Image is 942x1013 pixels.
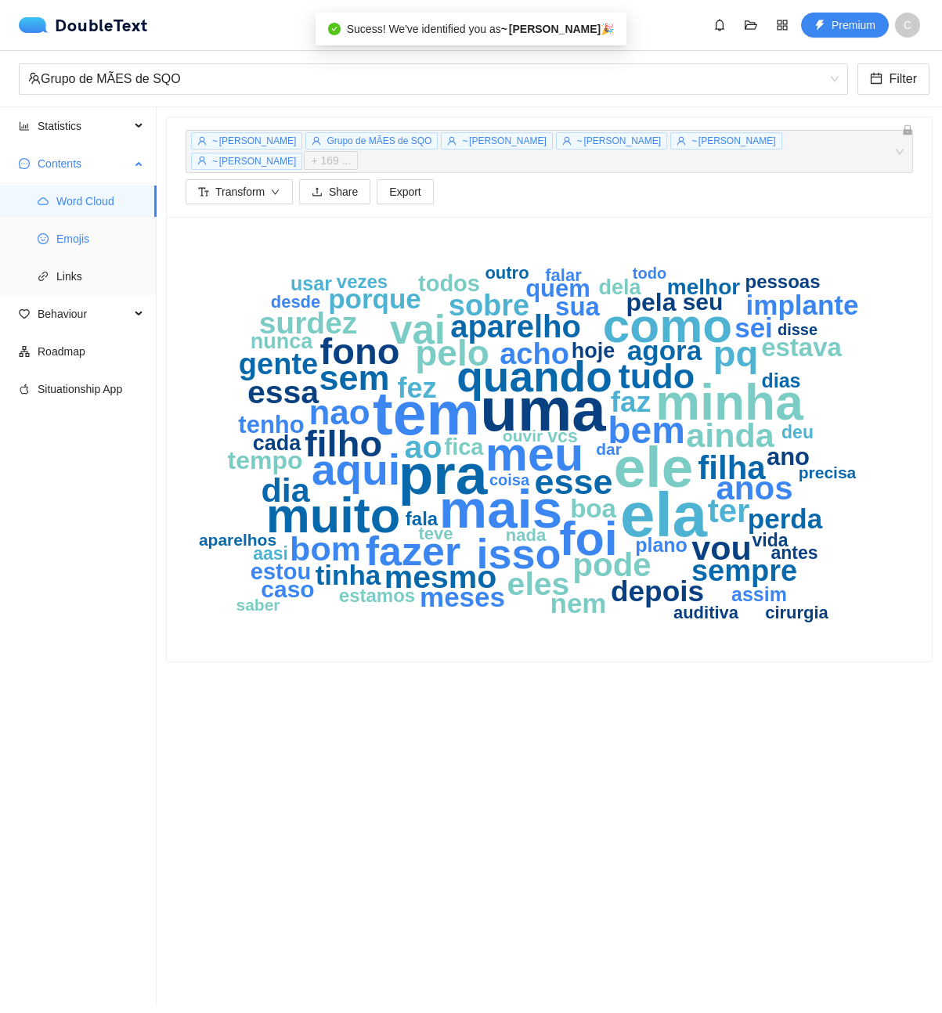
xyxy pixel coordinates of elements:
text: pra [399,442,489,506]
text: antes [771,543,817,563]
span: C [904,13,911,38]
text: agora [627,335,702,366]
text: disse [778,321,817,338]
text: minha [655,374,803,431]
text: vai [390,308,446,352]
text: porque [328,283,421,314]
text: aasi [253,543,288,564]
text: bem [608,409,685,451]
text: essa [247,374,319,410]
span: smile [38,233,49,244]
text: sempre [691,554,797,587]
span: apartment [19,346,30,357]
text: pelo [415,333,489,373]
span: apple [19,384,30,395]
span: user [447,136,457,146]
span: heart [19,308,30,319]
text: nunca [251,330,313,353]
span: Premium [832,16,875,34]
text: coisa [489,471,530,488]
text: fez [397,372,436,404]
text: dias [761,370,800,391]
text: auditiva [673,603,739,622]
span: Links [56,261,144,292]
b: ~ [PERSON_NAME] [501,23,601,35]
text: falar [545,265,582,285]
text: fazer [366,528,460,574]
text: aqui [312,445,400,494]
div: Grupo de MÃES de SQO [28,64,825,94]
text: estava [761,333,842,362]
text: boa [570,494,616,523]
text: ano [767,443,810,470]
text: esse [534,462,612,502]
text: sobre [449,289,529,322]
button: thunderboltPremium [801,13,889,38]
span: user [197,156,207,165]
span: Grupo de MÃES de SQO [327,135,431,146]
text: nao [309,393,370,431]
text: deu [781,422,814,442]
span: appstore [771,19,794,31]
span: ~ [PERSON_NAME] [691,135,775,146]
span: + 169 ... [311,152,351,169]
text: ter [708,492,750,529]
text: tudo [619,356,695,396]
text: aparelhos [199,531,276,549]
text: isso [476,530,561,577]
text: saber [236,596,280,614]
text: cirurgia [765,603,828,622]
span: user [677,136,686,146]
text: vou [691,529,751,567]
span: Transform [215,183,265,200]
text: pq [713,333,758,374]
text: dia [261,471,310,509]
text: tempo [228,446,303,474]
span: font-size [198,186,209,199]
span: user [562,136,572,146]
text: pela [626,288,676,316]
span: ~ [PERSON_NAME] [212,156,296,167]
text: usar [291,272,332,294]
span: Share [329,183,358,200]
text: uma [480,375,606,444]
text: nem [550,588,607,618]
button: appstore [770,13,795,38]
span: ~ [PERSON_NAME] [577,135,661,146]
span: upload [312,186,323,199]
text: pode [572,546,651,583]
text: perda [748,503,823,534]
text: outro [485,263,529,283]
text: gente [239,348,318,380]
span: Contents [38,148,130,179]
text: dar [596,440,622,458]
text: aparelho [450,309,581,344]
text: todo [633,265,666,282]
text: estou [251,559,311,584]
img: logo [19,17,55,33]
span: bar-chart [19,121,30,132]
button: bell [707,13,732,38]
text: quem [525,275,590,302]
text: assim [731,583,787,605]
text: tinha [316,560,381,590]
button: folder-open [738,13,763,38]
text: tem [373,380,480,447]
span: Statistics [38,110,130,142]
text: estamos [339,585,415,606]
text: seu [683,289,724,315]
text: ouvir [503,427,543,445]
span: Situationship App [38,373,144,405]
text: eles [507,566,570,602]
span: calendar [870,72,882,87]
span: Sucess! We've identified you as 🎉 [347,23,615,35]
text: muito [266,488,400,543]
span: link [38,271,49,282]
text: foi [559,512,618,565]
a: logoDoubleText [19,17,148,33]
text: meu [485,427,583,481]
text: plano [635,534,688,556]
span: ~ [PERSON_NAME] [212,135,296,146]
text: hoje [572,339,615,362]
text: pessoas [745,271,820,292]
